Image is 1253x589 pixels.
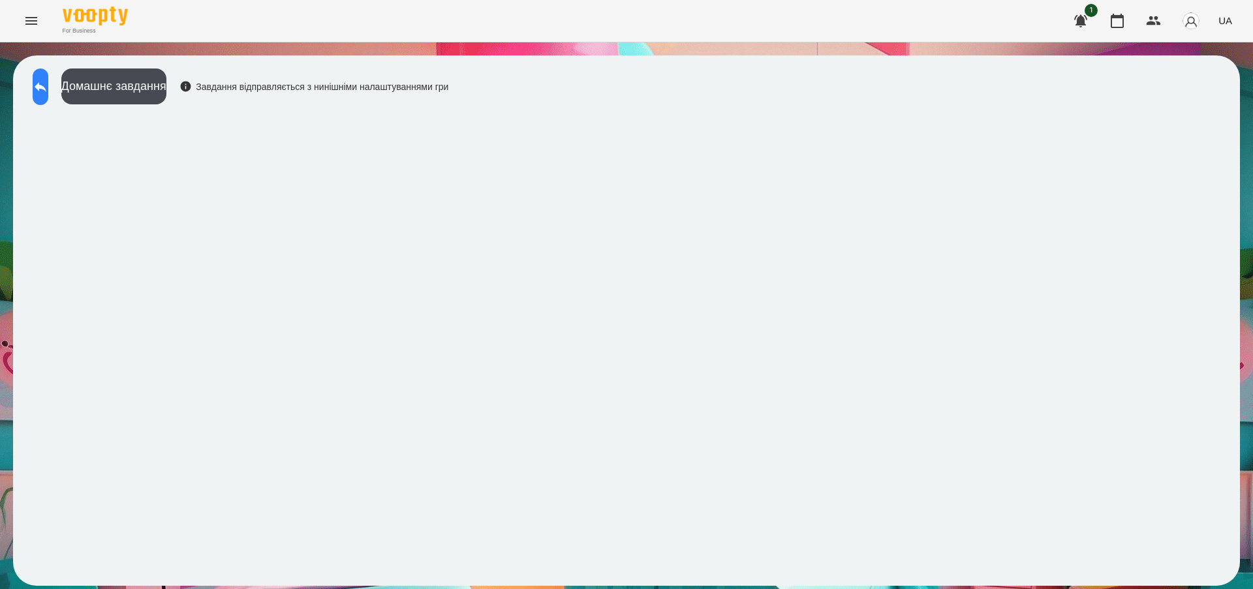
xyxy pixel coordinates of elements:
button: Menu [16,5,47,37]
img: Voopty Logo [63,7,128,25]
button: UA [1213,8,1237,33]
span: For Business [63,27,128,35]
div: Завдання відправляється з нинішніми налаштуваннями гри [179,80,449,93]
span: UA [1218,14,1232,27]
span: 1 [1085,4,1098,17]
img: avatar_s.png [1182,12,1200,30]
button: Домашнє завдання [61,68,166,104]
